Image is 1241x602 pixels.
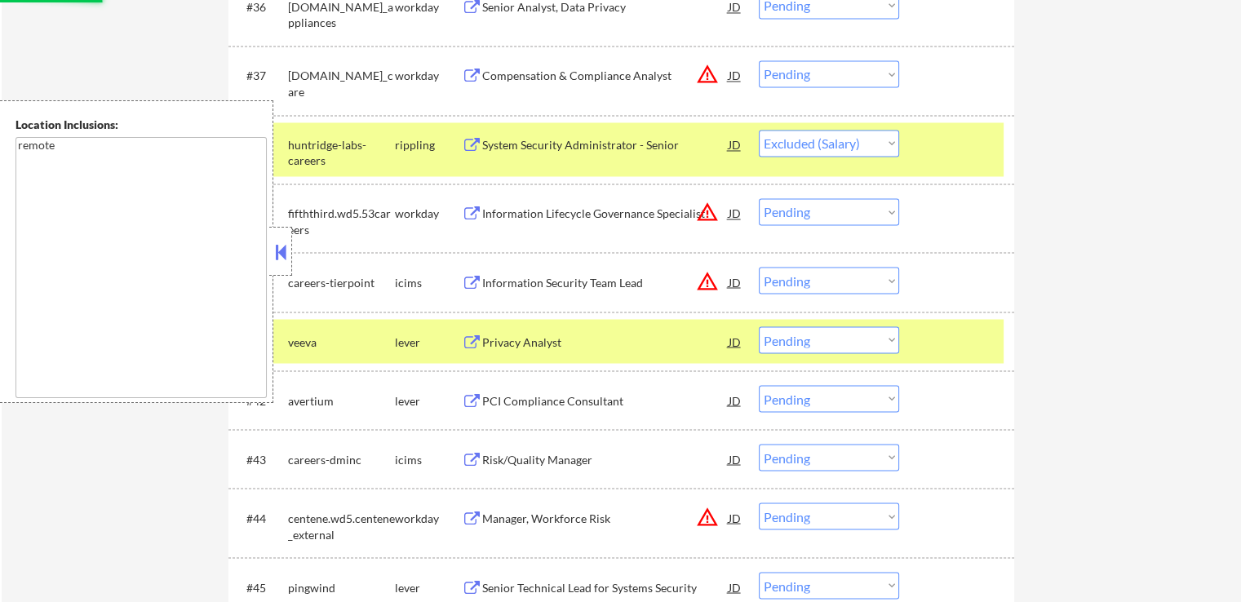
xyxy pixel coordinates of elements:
div: JD [727,267,743,296]
div: icims [395,274,462,290]
button: warning_amber [696,269,719,292]
button: warning_amber [696,63,719,86]
div: #44 [246,510,275,526]
div: centene.wd5.centene_external [288,510,395,542]
div: Information Lifecycle Governance Specialist [482,206,729,222]
button: warning_amber [696,201,719,224]
div: #45 [246,579,275,595]
div: #37 [246,68,275,84]
div: careers-dminc [288,451,395,467]
div: JD [727,572,743,601]
div: JD [727,326,743,356]
div: icims [395,451,462,467]
div: Risk/Quality Manager [482,451,729,467]
div: Manager, Workforce Risk [482,510,729,526]
div: lever [395,334,462,350]
div: workday [395,68,462,84]
div: Information Security Team Lead [482,274,729,290]
div: JD [727,130,743,159]
div: pingwind [288,579,395,595]
div: rippling [395,137,462,153]
div: huntridge-labs-careers [288,137,395,169]
div: careers-tierpoint [288,274,395,290]
div: fifththird.wd5.53careers [288,206,395,237]
div: lever [395,392,462,409]
div: veeva [288,334,395,350]
button: warning_amber [696,505,719,528]
div: JD [727,60,743,90]
div: workday [395,206,462,222]
div: lever [395,579,462,595]
div: Privacy Analyst [482,334,729,350]
div: #43 [246,451,275,467]
div: JD [727,502,743,532]
div: JD [727,198,743,228]
div: [DOMAIN_NAME]_care [288,68,395,100]
div: Senior Technical Lead for Systems Security [482,579,729,595]
div: Compensation & Compliance Analyst [482,68,729,84]
div: Location Inclusions: [16,117,267,133]
div: workday [395,510,462,526]
div: System Security Administrator - Senior [482,137,729,153]
div: avertium [288,392,395,409]
div: JD [727,385,743,414]
div: JD [727,444,743,473]
div: PCI Compliance Consultant [482,392,729,409]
